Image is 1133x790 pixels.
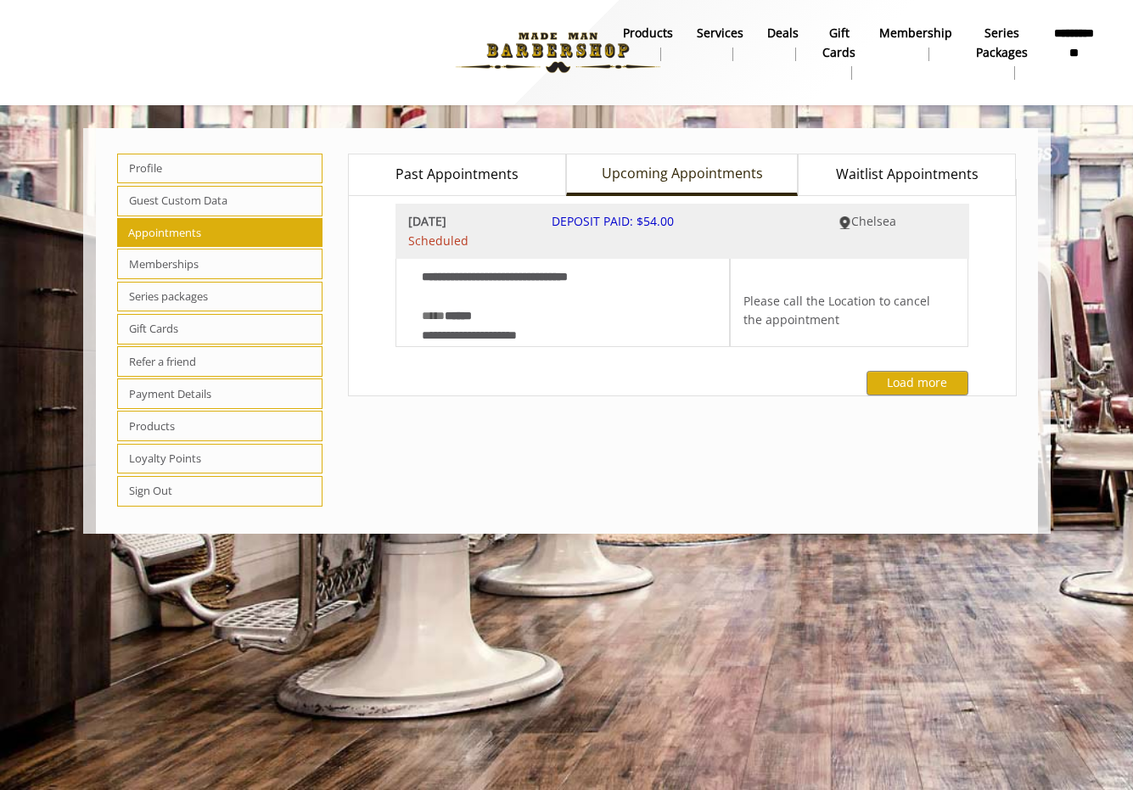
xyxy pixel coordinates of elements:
b: Membership [879,24,952,42]
b: Deals [767,24,799,42]
b: [DATE] [408,212,526,231]
span: Chelsea [851,213,896,229]
span: DEPOSIT PAID: $54.00 [552,213,674,229]
b: products [623,24,673,42]
span: Please call the Location to cancel the appointment [743,293,930,328]
a: Gift cardsgift cards [810,21,867,84]
button: Load more [867,371,968,395]
span: Appointments [117,218,323,247]
a: MembershipMembership [867,21,964,65]
span: Loyalty Points [117,444,323,474]
span: Memberships [117,249,323,279]
span: Sign Out [117,476,323,507]
b: gift cards [822,24,855,62]
span: Upcoming Appointments [602,163,763,185]
a: Series packagesSeries packages [964,21,1040,84]
span: Scheduled [408,232,526,250]
span: Past Appointments [395,164,519,186]
a: DealsDeals [755,21,810,65]
span: Gift Cards [117,314,323,345]
span: Waitlist Appointments [836,164,979,186]
span: Series packages [117,282,323,312]
span: Products [117,411,323,441]
b: Series packages [976,24,1028,62]
a: Productsproducts [611,21,685,65]
a: ServicesServices [685,21,755,65]
span: Guest Custom Data [117,186,323,216]
span: Payment Details [117,378,323,409]
img: Chelsea [839,216,851,229]
span: Refer a friend [117,346,323,377]
b: Services [697,24,743,42]
img: Made Man Barbershop logo [441,6,675,99]
span: Profile [117,154,323,184]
